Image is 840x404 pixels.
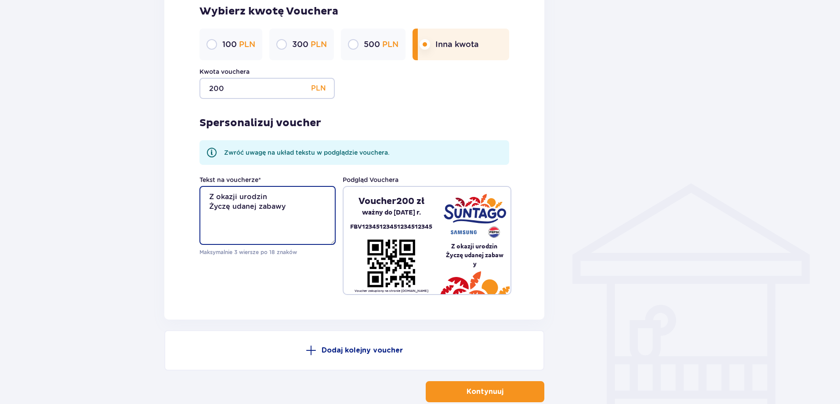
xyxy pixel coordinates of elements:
p: Kontynuuj [467,387,503,397]
textarea: Z okazji urodzin Życzę udanej zabawy [199,186,336,245]
p: Voucher zakupiony na stronie [DOMAIN_NAME] [355,289,428,293]
span: PLN [239,40,255,49]
pre: Z okazji urodzin Życzę udanej zabaw y [439,242,511,268]
p: 300 [292,39,327,50]
p: Podgląd Vouchera [343,175,398,184]
p: ważny do [DATE] r. [362,207,421,218]
button: Dodaj kolejny voucher [164,330,544,371]
p: Inna kwota [435,39,479,50]
p: Maksymalnie 3 wiersze po 18 znaków [199,248,336,256]
p: Zwróć uwagę na układ tekstu w podglądzie vouchera. [224,148,390,157]
p: Dodaj kolejny voucher [322,346,403,355]
p: 100 [222,39,255,50]
p: Voucher 200 zł [358,196,424,207]
button: Kontynuuj [426,381,544,402]
p: PLN [311,78,326,99]
p: Wybierz kwotę Vouchera [199,5,509,18]
p: Spersonalizuj voucher [199,116,321,130]
p: 500 [364,39,398,50]
p: FBV12345123451234512345 [350,222,432,232]
label: Kwota vouchera [199,67,250,76]
span: PLN [382,40,398,49]
img: Suntago - Samsung - Pepsi [444,194,506,238]
span: PLN [311,40,327,49]
label: Tekst na voucherze * [199,175,261,184]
